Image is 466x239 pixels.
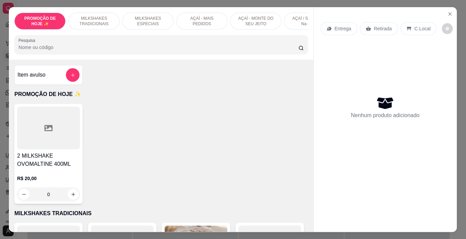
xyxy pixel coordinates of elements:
p: PROMOÇÃO DE HOJE ✨ [20,16,60,27]
p: AÇAÍ - MONTE DO SEU JEITO [236,16,276,27]
button: add-separate-item [66,68,80,82]
p: MILKSHAKES TRADICIONAIS [15,209,308,217]
button: Close [445,9,455,19]
label: Pesquisa [19,37,38,43]
p: R$ 20,00 [17,175,80,182]
p: PROMOÇÃO DE HOJE ✨ [15,90,308,98]
button: decrease-product-quantity [442,23,453,34]
h4: Item avulso [18,71,46,79]
p: C.Local [414,25,431,32]
p: MILKSHAKES ESPECIAIS [128,16,168,27]
h4: 2 MILKSHAKE OVOMALTINE 400ML [17,152,80,168]
p: AÇAÍ / SORVETE - Na casca [290,16,330,27]
input: Pesquisa [19,44,298,51]
p: AÇAÍ - MAIS PEDIDOS [182,16,222,27]
p: Nenhum produto adicionado [351,111,420,119]
p: Entrega [335,25,351,32]
p: Retirada [374,25,392,32]
button: increase-product-quantity [68,189,79,200]
button: decrease-product-quantity [19,189,30,200]
p: MILKSHAKES TRADICIONAIS [74,16,114,27]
